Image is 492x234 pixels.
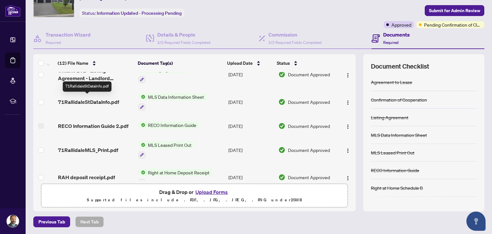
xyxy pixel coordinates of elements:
[371,184,423,191] div: Right at Home Schedule B
[226,61,275,88] td: [DATE]
[58,67,133,82] span: Ontario 272 - Listing Agreement - Landlord Designated Representation Agreement Authority to Offer...
[55,54,135,72] th: (12) File Name
[138,121,145,129] img: Status Icon
[226,116,275,136] td: [DATE]
[424,21,482,28] span: Pending Confirmation of Closing
[429,5,480,16] span: Submit for Admin Review
[138,141,194,159] button: Status IconMLS Leased Print Out
[345,148,350,153] img: Logo
[277,60,290,67] span: Status
[278,146,285,154] img: Document Status
[345,100,350,105] img: Logo
[138,66,188,83] button: Status IconListing Agreement
[268,31,322,38] h4: Commission
[79,9,184,17] div: Status:
[288,71,330,78] span: Document Approved
[345,73,350,78] img: Logo
[193,188,230,196] button: Upload Forms
[278,71,285,78] img: Document Status
[41,184,348,208] span: Drag & Drop orUpload FormsSupported files include .PDF, .JPG, .JPEG, .PNG under25MB
[278,174,285,181] img: Document Status
[288,122,330,130] span: Document Approved
[288,146,330,154] span: Document Approved
[371,131,427,138] div: MLS Data Information Sheet
[38,217,65,227] span: Previous Tab
[157,31,210,38] h4: Details & People
[135,54,225,72] th: Document Tag(s)
[145,169,212,176] span: Right at Home Deposit Receipt
[138,93,207,111] button: Status IconMLS Data Information Sheet
[227,60,253,67] span: Upload Date
[138,169,212,186] button: Status IconRight at Home Deposit Receipt
[371,79,412,86] div: Agreement to Lease
[425,5,484,16] button: Submit for Admin Review
[343,172,353,182] button: Logo
[138,121,199,129] button: Status IconRECO Information Guide
[278,122,285,130] img: Document Status
[225,54,274,72] th: Upload Date
[383,31,410,38] h4: Documents
[58,60,88,67] span: (12) File Name
[157,40,210,45] span: 2/2 Required Fields Completed
[58,173,115,181] span: RAH deposit receipt.pdf
[33,216,70,227] button: Previous Tab
[343,145,353,155] button: Logo
[288,98,330,105] span: Document Approved
[343,69,353,79] button: Logo
[45,196,344,204] p: Supported files include .PDF, .JPG, .JPEG, .PNG under 25 MB
[371,167,419,174] div: RECO Information Guide
[268,40,322,45] span: 2/2 Required Fields Completed
[159,188,230,196] span: Drag & Drop or
[97,10,182,16] span: Information Updated - Processing Pending
[288,174,330,181] span: Document Approved
[145,141,194,148] span: MLS Leased Print Out
[343,121,353,131] button: Logo
[274,54,336,72] th: Status
[383,40,398,45] span: Required
[58,98,119,106] span: 71RallidaleStDataInfo.pdf
[278,98,285,105] img: Document Status
[58,146,118,154] span: 71RallidaleMLS_Print.pdf
[226,88,275,116] td: [DATE]
[75,216,104,227] button: Next Tab
[45,40,61,45] span: Required
[345,124,350,129] img: Logo
[391,21,411,28] span: Approved
[5,5,20,17] img: logo
[343,97,353,107] button: Logo
[138,169,145,176] img: Status Icon
[371,96,427,103] div: Confirmation of Cooperation
[466,212,486,231] button: Open asap
[7,215,19,227] img: Profile Icon
[145,93,207,100] span: MLS Data Information Sheet
[58,122,128,130] span: RECO Information Guide 2.pdf
[63,81,111,92] div: 71RallidaleStDataInfo.pdf
[371,114,408,121] div: Listing Agreement
[371,62,429,71] span: Document Checklist
[226,136,275,164] td: [DATE]
[138,141,145,148] img: Status Icon
[226,164,275,191] td: [DATE]
[145,121,199,129] span: RECO Information Guide
[45,31,91,38] h4: Transaction Wizard
[371,149,414,156] div: MLS Leased Print Out
[138,93,145,100] img: Status Icon
[345,176,350,181] img: Logo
